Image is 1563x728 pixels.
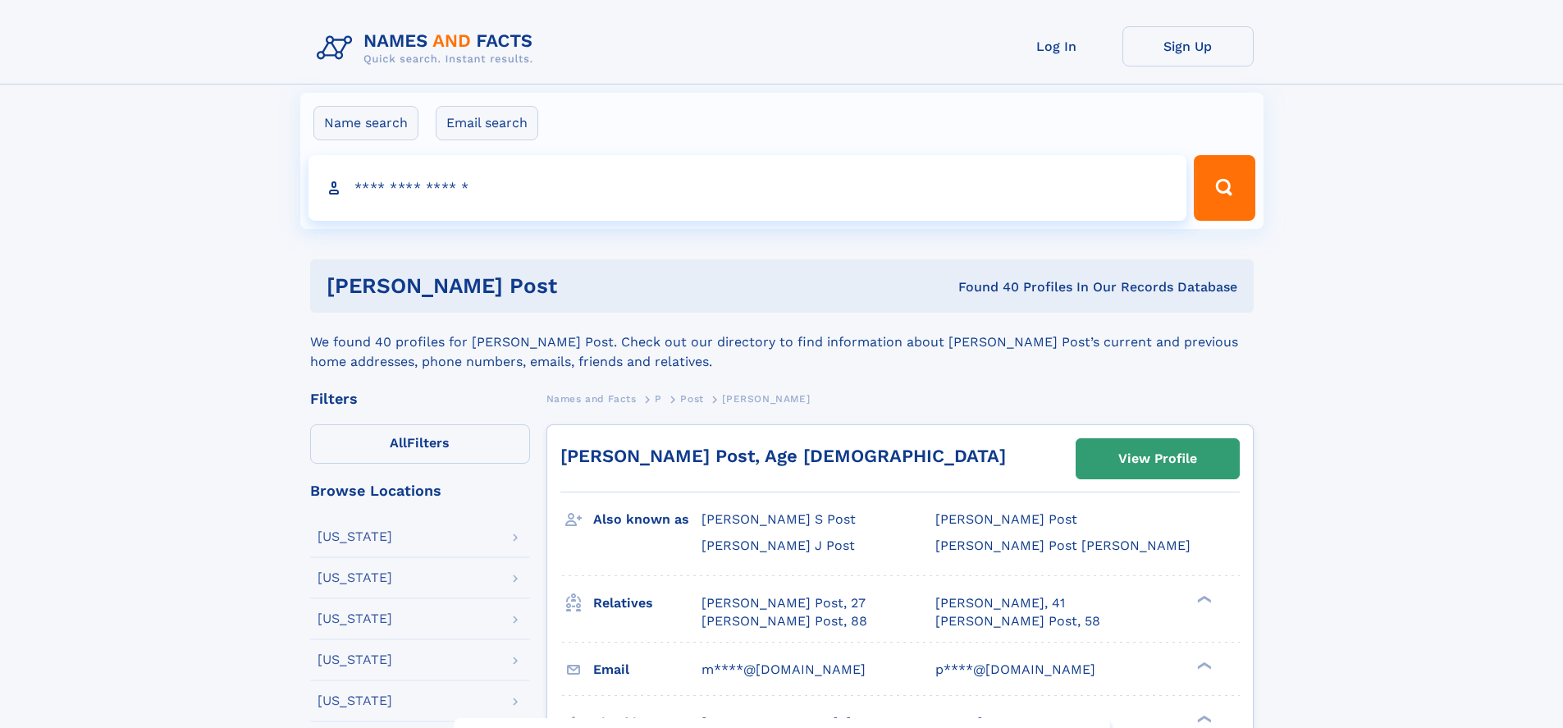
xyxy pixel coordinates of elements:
a: Sign Up [1122,26,1254,66]
a: P [655,388,662,409]
input: search input [308,155,1187,221]
div: [US_STATE] [318,694,392,707]
label: Filters [310,424,530,464]
a: [PERSON_NAME] Post, 27 [702,594,866,612]
span: [PERSON_NAME] J Post [702,538,855,553]
div: Browse Locations [310,483,530,498]
div: We found 40 profiles for [PERSON_NAME] Post. Check out our directory to find information about [P... [310,313,1254,372]
a: Names and Facts [546,388,637,409]
span: Post [680,393,703,405]
div: ❯ [1193,593,1213,604]
h3: Email [593,656,702,684]
div: ❯ [1193,713,1213,724]
button: Search Button [1194,155,1255,221]
a: Log In [991,26,1122,66]
h3: Relatives [593,589,702,617]
span: All [390,435,407,451]
a: [PERSON_NAME], 41 [935,594,1065,612]
img: Logo Names and Facts [310,26,546,71]
h1: [PERSON_NAME] Post [327,276,758,296]
span: [PERSON_NAME] [722,393,810,405]
span: [PERSON_NAME] Post [935,511,1077,527]
a: [PERSON_NAME] Post, 88 [702,612,867,630]
span: [PERSON_NAME] S Post [702,511,856,527]
span: P [655,393,662,405]
div: Found 40 Profiles In Our Records Database [757,278,1237,296]
div: [US_STATE] [318,612,392,625]
label: Name search [313,106,418,140]
div: ❯ [1193,660,1213,671]
div: [US_STATE] [318,571,392,584]
span: [PERSON_NAME] Post [PERSON_NAME] [935,538,1191,553]
div: Filters [310,391,530,406]
div: [US_STATE] [318,530,392,543]
a: [PERSON_NAME] Post, 58 [935,612,1100,630]
h3: Also known as [593,506,702,533]
a: [PERSON_NAME] Post, Age [DEMOGRAPHIC_DATA] [560,446,1006,466]
a: Post [680,388,703,409]
div: [US_STATE] [318,653,392,666]
div: View Profile [1118,440,1197,478]
label: Email search [436,106,538,140]
a: View Profile [1076,439,1239,478]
